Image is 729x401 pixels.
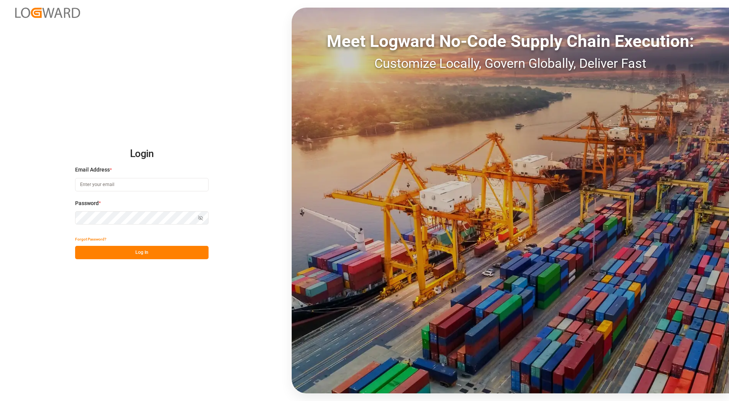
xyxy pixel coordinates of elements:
[15,8,80,18] img: Logward_new_orange.png
[75,246,209,259] button: Log In
[75,233,106,246] button: Forgot Password?
[292,54,729,73] div: Customize Locally, Govern Globally, Deliver Fast
[75,178,209,191] input: Enter your email
[75,166,110,174] span: Email Address
[75,142,209,166] h2: Login
[292,29,729,54] div: Meet Logward No-Code Supply Chain Execution:
[75,199,99,207] span: Password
